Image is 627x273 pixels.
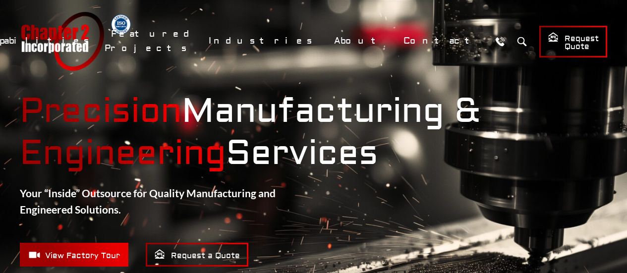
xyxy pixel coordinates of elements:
a: View Factory Tour [20,243,128,267]
mark: Precision [20,90,182,132]
a: Request a Quote [146,243,248,267]
a: Call Us [491,32,509,51]
strong: Your “Inside” Outsource for Quality Manufacturing and Engineered Solutions. [20,187,276,216]
span: Request Quote [548,32,599,52]
span: View Factory Tour [28,249,120,261]
a: Chapter 2 Incorporated [20,12,104,71]
a: Industries [202,30,323,52]
button: Search [513,32,531,51]
strong: Manufacturing & Services [20,90,607,174]
span: Request a Quote [154,249,240,261]
a: Featured Projects [105,23,197,59]
a: Request Quote [539,26,607,57]
a: About [328,30,392,52]
mark: Engineering [20,132,226,174]
a: Contact [397,30,486,52]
